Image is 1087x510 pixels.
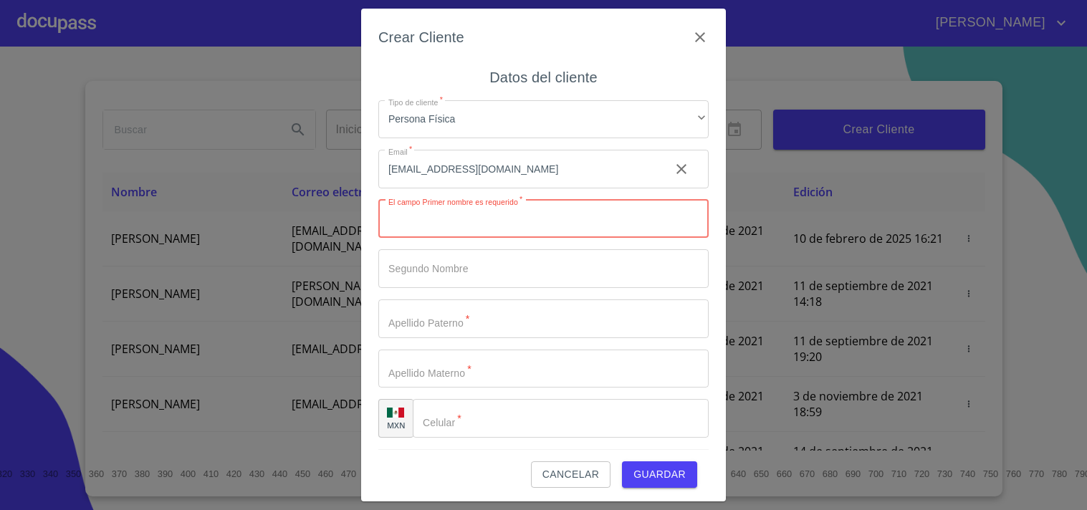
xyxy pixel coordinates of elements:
[664,152,699,186] button: clear input
[542,466,599,483] span: Cancelar
[378,26,464,49] h6: Crear Cliente
[489,66,597,89] h6: Datos del cliente
[387,408,404,418] img: R93DlvwvvjP9fbrDwZeCRYBHk45OWMq+AAOlFVsxT89f82nwPLnD58IP7+ANJEaWYhP0Tx8kkA0WlQMPQsAAgwAOmBj20AXj6...
[622,461,697,488] button: Guardar
[378,100,709,139] div: Persona Física
[531,461,610,488] button: Cancelar
[387,420,406,430] p: MXN
[633,466,686,483] span: Guardar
